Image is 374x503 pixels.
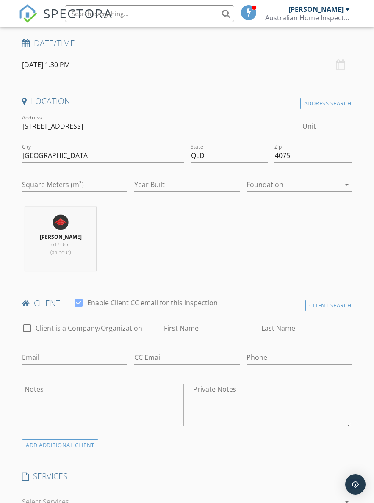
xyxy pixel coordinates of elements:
h4: Location [22,96,352,107]
h4: client [22,298,352,309]
label: Client is a Company/Organization [36,324,142,332]
div: Client Search [305,300,355,311]
span: (an hour) [50,249,71,256]
div: Address Search [300,98,355,109]
label: Enable Client CC email for this inspection [87,298,218,307]
h4: Date/Time [22,38,352,49]
i: arrow_drop_down [342,180,352,190]
div: [PERSON_NAME] [288,5,344,14]
strong: [PERSON_NAME] [40,233,82,240]
div: Australian Home Inspection Services Pty Ltd [265,14,350,22]
input: Select date [22,55,352,75]
h4: SERVICES [22,471,352,482]
div: Open Intercom Messenger [345,474,366,495]
img: The Best Home Inspection Software - Spectora [19,4,37,23]
span: SPECTORA [43,4,113,22]
span: 61.9 km [51,241,70,248]
img: logo_roof01.jpg [52,214,69,231]
input: Search everything... [65,5,234,22]
div: ADD ADDITIONAL client [22,439,98,451]
a: SPECTORA [19,11,113,29]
